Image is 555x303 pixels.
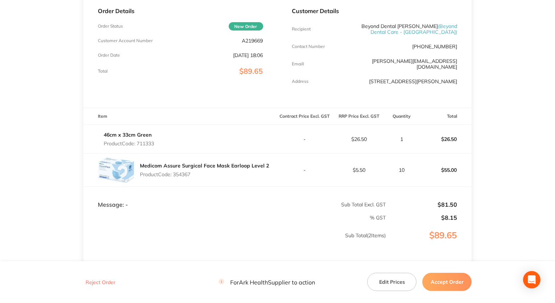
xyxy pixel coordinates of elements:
td: Message: - [83,187,278,209]
p: For Ark Health Supplier to action [219,279,315,286]
p: Product Code: 354367 [140,171,269,177]
a: [PERSON_NAME][EMAIL_ADDRESS][DOMAIN_NAME] [372,58,457,70]
p: $81.50 [387,201,457,208]
p: $8.15 [387,214,457,221]
p: Order Status [98,24,123,29]
p: Order Details [98,8,263,14]
span: New Order [229,22,263,31]
p: $5.50 [332,167,386,173]
p: - [278,136,332,142]
th: Total [417,108,472,125]
p: [DATE] 18:06 [233,52,263,58]
th: RRP Price Excl. GST [332,108,386,125]
button: Edit Prices [367,273,417,291]
p: [STREET_ADDRESS][PERSON_NAME] [369,78,457,84]
button: Accept Order [422,273,472,291]
span: $89.65 [240,66,263,76]
p: Emaill [292,61,305,66]
p: Product Code: 711333 [104,141,154,146]
p: Customer Details [292,8,457,14]
p: 10 [387,167,417,173]
div: Open Intercom Messenger [523,271,540,288]
p: Total [98,69,108,74]
p: Sub Total ( 2 Items) [84,233,386,253]
p: $26.50 [418,130,471,148]
img: ZTF0NjFqaQ [98,154,134,186]
p: Sub Total Excl. GST [278,202,386,207]
th: Quantity [386,108,418,125]
p: $89.65 [387,230,472,255]
p: Customer Account Number [98,38,153,43]
p: - [278,167,332,173]
p: $55.00 [418,161,471,179]
p: Recipient [292,27,311,32]
p: 1 [387,136,417,142]
p: Contact Number [292,44,325,49]
th: Item [83,108,278,125]
p: $26.50 [332,136,386,142]
a: Medicom Assure Surgical Face Mask Earloop Level 2 [140,162,269,169]
p: % GST [84,215,386,221]
span: ( Beyond Dental Care - [GEOGRAPHIC_DATA] ) [370,23,457,35]
a: 46cm x 33cm Green [104,132,152,138]
p: Order Date [98,53,120,58]
th: Contract Price Excl. GST [278,108,332,125]
p: [PHONE_NUMBER] [412,44,457,49]
p: Beyond Dental [PERSON_NAME] [347,23,457,35]
button: Reject Order [83,279,117,286]
p: A219669 [242,38,263,44]
p: Address [292,79,309,84]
